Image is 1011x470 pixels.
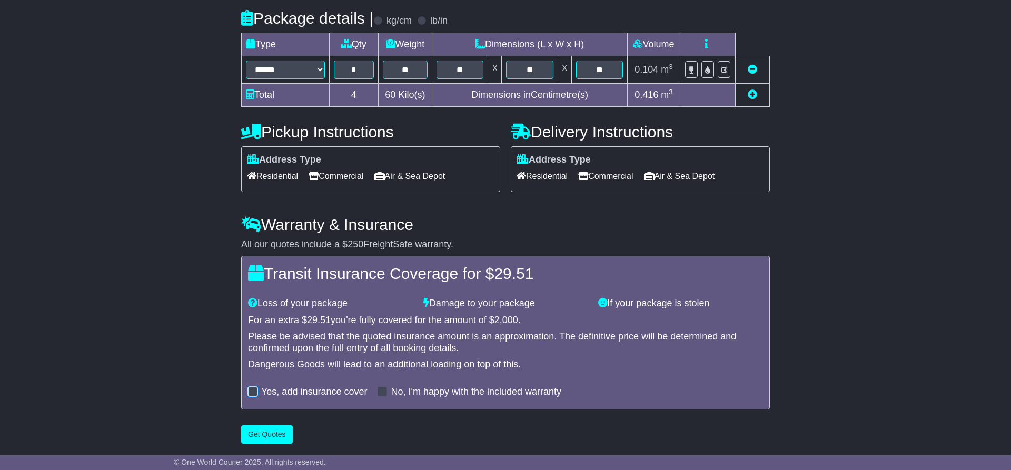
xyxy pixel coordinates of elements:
td: Type [242,33,330,56]
h4: Warranty & Insurance [241,216,770,233]
td: x [488,56,502,83]
h4: Delivery Instructions [511,123,770,141]
td: Dimensions in Centimetre(s) [432,83,628,106]
span: 29.51 [307,315,331,325]
span: Air & Sea Depot [374,168,445,184]
span: m [661,64,673,75]
div: Please be advised that the quoted insurance amount is an approximation. The definitive price will... [248,331,763,354]
div: Damage to your package [418,298,593,309]
label: Address Type [247,154,321,166]
span: 60 [385,89,395,100]
td: Total [242,83,330,106]
h4: Pickup Instructions [241,123,500,141]
label: kg/cm [386,15,412,27]
button: Get Quotes [241,425,293,444]
td: Weight [378,33,432,56]
td: 4 [330,83,379,106]
td: Volume [627,33,680,56]
span: m [661,89,673,100]
sup: 3 [669,63,673,71]
div: If your package is stolen [593,298,768,309]
div: Dangerous Goods will lead to an additional loading on top of this. [248,359,763,371]
span: Residential [247,168,298,184]
label: Yes, add insurance cover [261,386,367,398]
label: Address Type [517,154,591,166]
a: Add new item [748,89,757,100]
span: Commercial [578,168,633,184]
sup: 3 [669,88,673,96]
td: x [558,56,571,83]
td: Dimensions (L x W x H) [432,33,628,56]
span: 29.51 [494,265,533,282]
span: 2,000 [494,315,518,325]
div: Loss of your package [243,298,418,309]
label: No, I'm happy with the included warranty [391,386,561,398]
span: 250 [348,239,363,249]
span: Air & Sea Depot [644,168,715,184]
div: All our quotes include a $ FreightSafe warranty. [241,239,770,251]
a: Remove this item [748,64,757,75]
label: lb/in [430,15,448,27]
span: Residential [517,168,568,184]
span: 0.416 [635,89,658,100]
h4: Package details | [241,9,373,27]
div: For an extra $ you're fully covered for the amount of $ . [248,315,763,326]
span: Commercial [309,168,363,184]
td: Qty [330,33,379,56]
span: © One World Courier 2025. All rights reserved. [174,458,326,466]
span: 0.104 [635,64,658,75]
td: Kilo(s) [378,83,432,106]
h4: Transit Insurance Coverage for $ [248,265,763,282]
